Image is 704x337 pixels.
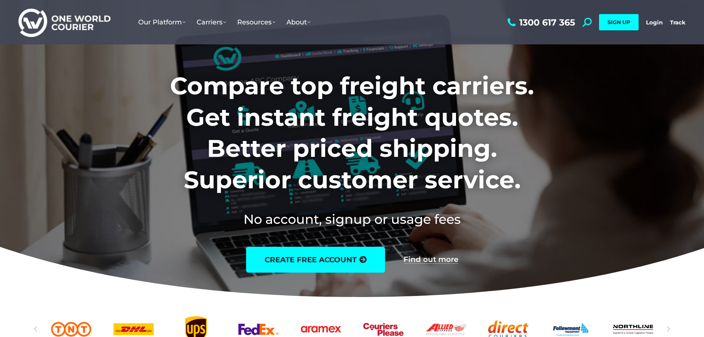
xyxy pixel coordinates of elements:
a: create free account [246,247,385,273]
a: SIGN UP [599,14,639,30]
h1: Compare top freight carriers. Get instant freight quotes. Better priced shipping. Superior custom... [121,70,583,195]
span: About [286,18,310,26]
span: SIGN UP [608,19,630,26]
a: 1300 617 365 [506,18,575,27]
a: Login [646,19,663,26]
a: Our Platform [133,11,191,34]
a: Resources [232,11,281,34]
h2: No account, signup or usage fees [121,210,583,228]
span: Carriers [197,18,226,26]
img: One World Courier [18,7,110,37]
span: Our Platform [138,18,186,26]
a: Track [670,19,686,26]
a: Carriers [191,11,232,34]
a: About [281,11,316,34]
a: Find out more [404,256,458,264]
span: Resources [237,18,275,26]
